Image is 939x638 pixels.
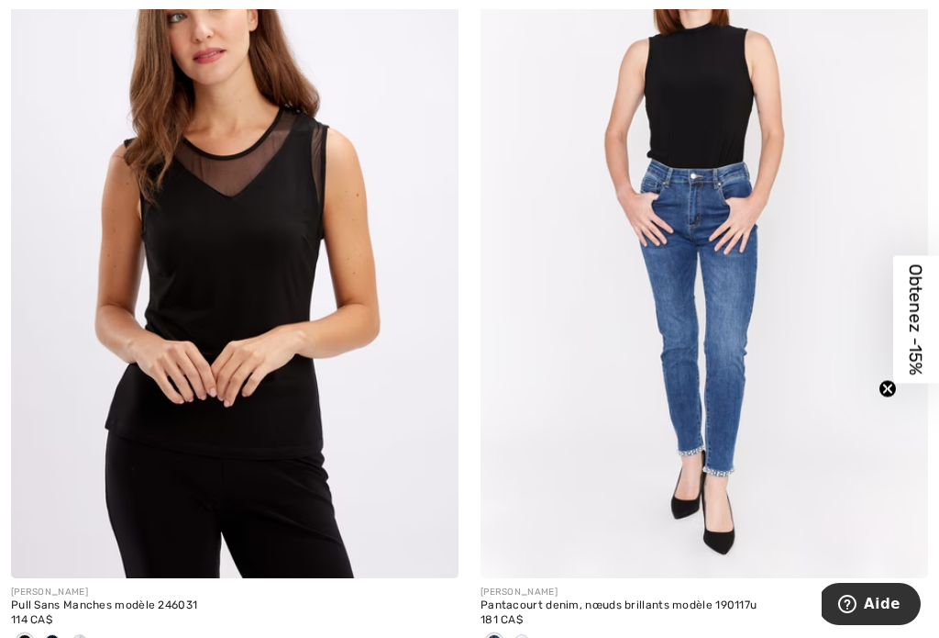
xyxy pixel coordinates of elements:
[822,583,921,629] iframe: Ouvre un widget dans lequel vous pouvez trouver plus d’informations
[481,586,928,599] div: [PERSON_NAME]
[878,379,897,397] button: Close teaser
[11,599,458,612] div: Pull Sans Manches modèle 246031
[481,613,523,626] span: 181 CA$
[11,586,458,599] div: [PERSON_NAME]
[481,599,928,612] div: Pantacourt denim, nœuds brillants modèle 190117u
[11,613,52,626] span: 114 CA$
[892,543,909,559] img: plus_v2.svg
[893,255,939,383] div: Obtenez -15%Close teaser
[906,263,927,375] span: Obtenez -15%
[423,543,439,559] img: plus_v2.svg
